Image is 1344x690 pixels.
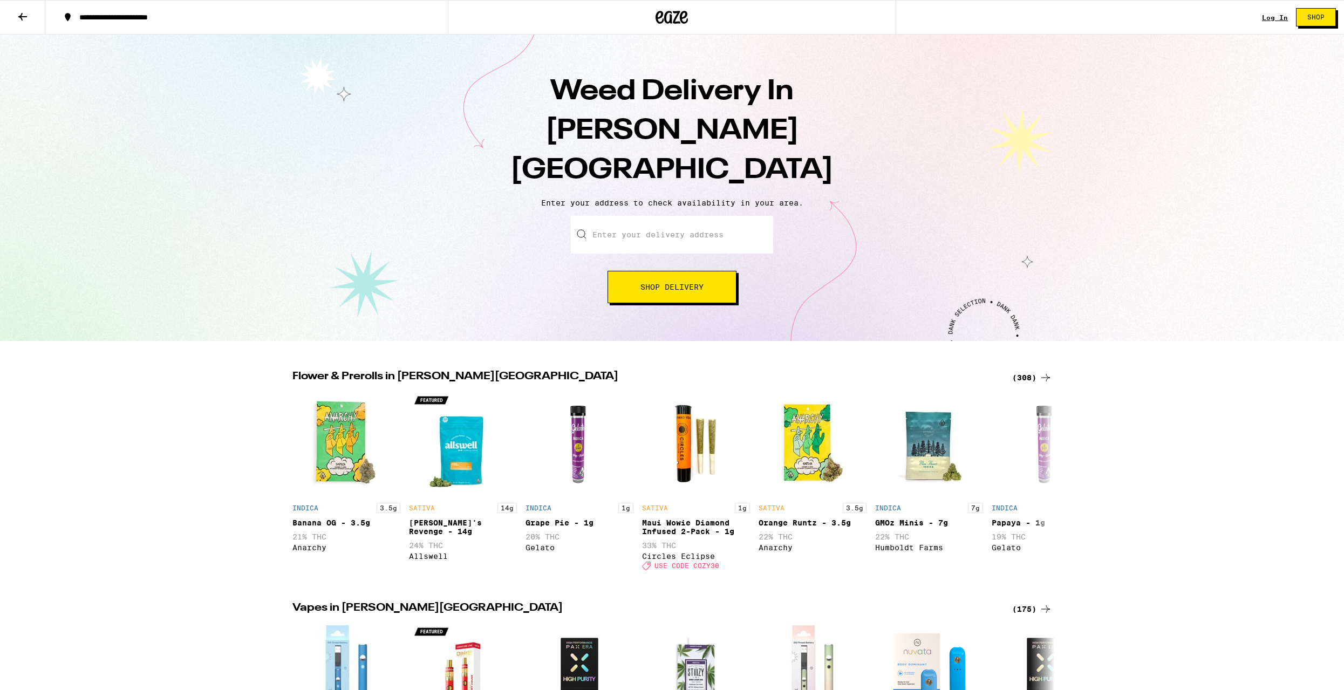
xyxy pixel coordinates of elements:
[992,390,1100,575] div: Open page for Papaya - 1g from Gelato
[292,543,400,552] div: Anarchy
[759,504,784,511] p: SATIVA
[1012,371,1052,384] a: (308)
[292,390,400,497] img: Anarchy - Banana OG - 3.5g
[759,543,867,552] div: Anarchy
[618,503,633,513] p: 1g
[1288,8,1344,26] a: Shop
[510,117,834,185] span: [PERSON_NAME][GEOGRAPHIC_DATA]
[1012,603,1052,616] a: (175)
[292,390,400,575] div: Open page for Banana OG - 3.5g from Anarchy
[526,504,551,511] p: INDICA
[608,271,736,303] button: Shop Delivery
[409,390,517,575] div: Open page for Jack's Revenge - 14g from Allswell
[292,518,400,527] div: Banana OG - 3.5g
[409,390,517,497] img: Allswell - Jack's Revenge - 14g
[642,504,668,511] p: SATIVA
[292,504,318,511] p: INDICA
[526,532,633,541] p: 20% THC
[875,518,983,527] div: GMOz Minis - 7g
[875,390,983,575] div: Open page for GMOz Minis - 7g from Humboldt Farms
[843,503,867,513] p: 3.5g
[409,518,517,536] div: [PERSON_NAME]'s Revenge - 14g
[759,390,867,575] div: Open page for Orange Runtz - 3.5g from Anarchy
[497,503,517,513] p: 14g
[654,562,719,569] span: USE CODE COZY30
[642,518,750,536] div: Maui Wowie Diamond Infused 2-Pack - 1g
[526,543,633,552] div: Gelato
[483,72,861,190] h1: Weed Delivery In
[968,503,983,513] p: 7g
[992,518,1100,527] div: Papaya - 1g
[409,552,517,561] div: Allswell
[11,199,1333,207] p: Enter your address to check availability in your area.
[1307,14,1325,21] span: Shop
[759,532,867,541] p: 22% THC
[992,543,1100,552] div: Gelato
[409,541,517,550] p: 24% THC
[759,390,867,497] img: Anarchy - Orange Runtz - 3.5g
[642,390,750,497] img: Circles Eclipse - Maui Wowie Diamond Infused 2-Pack - 1g
[992,504,1018,511] p: INDICA
[1296,8,1336,26] button: Shop
[377,503,400,513] p: 3.5g
[292,371,999,384] h2: Flower & Prerolls in [PERSON_NAME][GEOGRAPHIC_DATA]
[409,504,435,511] p: SATIVA
[642,541,750,550] p: 33% THC
[640,283,704,291] span: Shop Delivery
[992,390,1100,497] img: Gelato - Papaya - 1g
[571,216,773,254] input: Enter your delivery address
[875,532,983,541] p: 22% THC
[875,504,901,511] p: INDICA
[642,390,750,575] div: Open page for Maui Wowie Diamond Infused 2-Pack - 1g from Circles Eclipse
[292,532,400,541] p: 21% THC
[735,503,750,513] p: 1g
[526,518,633,527] div: Grape Pie - 1g
[526,390,633,497] img: Gelato - Grape Pie - 1g
[642,552,750,561] div: Circles Eclipse
[875,543,983,552] div: Humboldt Farms
[526,390,633,575] div: Open page for Grape Pie - 1g from Gelato
[292,603,999,616] h2: Vapes in [PERSON_NAME][GEOGRAPHIC_DATA]
[875,390,983,497] img: Humboldt Farms - GMOz Minis - 7g
[759,518,867,527] div: Orange Runtz - 3.5g
[1262,14,1288,21] a: Log In
[992,532,1100,541] p: 19% THC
